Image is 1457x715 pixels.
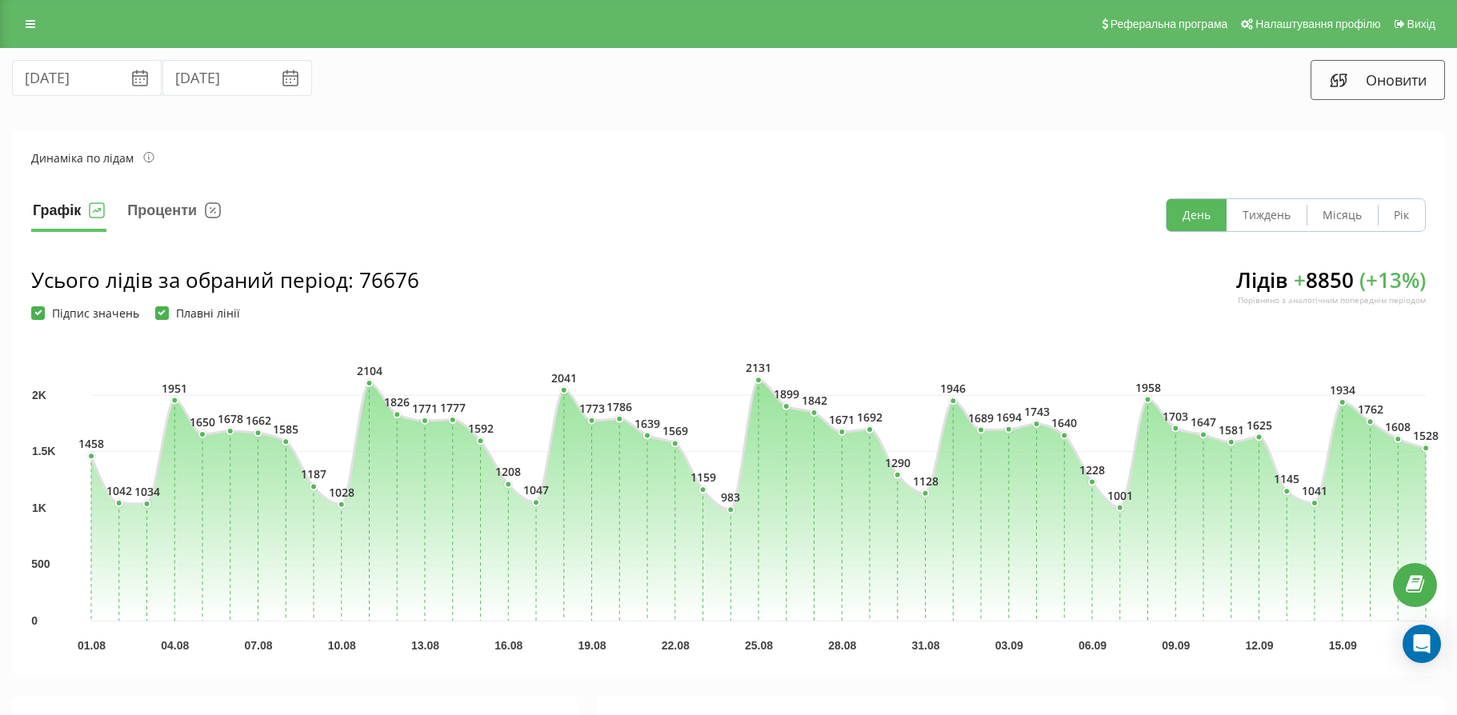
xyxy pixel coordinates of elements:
[829,412,855,427] text: 1671
[828,639,856,652] text: 28.08
[301,466,326,481] text: 1187
[411,639,439,652] text: 13.08
[1330,382,1355,397] text: 1934
[106,483,132,498] text: 1042
[1358,401,1383,417] text: 1762
[329,485,354,500] text: 1028
[1302,483,1327,498] text: 1041
[31,306,139,320] label: Підпис значень
[606,399,632,414] text: 1786
[328,639,356,652] text: 10.08
[1024,404,1050,419] text: 1743
[662,639,690,652] text: 22.08
[246,413,271,428] text: 1662
[412,401,438,416] text: 1771
[31,557,50,570] text: 500
[996,409,1022,425] text: 1694
[1236,294,1426,306] div: Порівняно з аналогічним попереднім періодом
[885,455,911,470] text: 1290
[721,489,740,505] text: 983
[31,614,38,627] text: 0
[78,639,106,652] text: 01.08
[1245,639,1273,652] text: 12.09
[495,464,521,479] text: 1208
[1385,419,1411,434] text: 1608
[32,501,46,514] text: 1K
[1359,266,1426,294] span: ( + 13 %)
[1219,422,1244,437] text: 1581
[1274,471,1299,486] text: 1145
[31,198,106,232] button: Графік
[1111,18,1228,30] span: Реферальна програма
[774,386,799,401] text: 1899
[32,445,56,457] text: 1.5K
[1329,639,1357,652] text: 15.09
[1403,625,1441,663] div: Open Intercom Messenger
[244,639,272,652] text: 07.08
[968,410,994,425] text: 1689
[1107,488,1133,503] text: 1001
[523,482,549,497] text: 1047
[1413,428,1439,443] text: 1528
[1378,199,1425,231] button: Рік
[995,639,1023,652] text: 03.09
[1407,18,1435,30] span: Вихід
[134,484,160,499] text: 1034
[1163,409,1188,424] text: 1703
[911,639,939,652] text: 31.08
[745,639,773,652] text: 25.08
[31,150,154,166] div: Динаміка по лідам
[218,411,243,426] text: 1678
[913,473,939,489] text: 1128
[190,414,215,429] text: 1650
[31,266,419,294] div: Усього лідів за обраний період : 76676
[1079,639,1107,652] text: 06.09
[384,394,410,409] text: 1826
[32,389,46,401] text: 2K
[1236,266,1426,320] div: Лідів 8850
[161,639,189,652] text: 04.08
[1255,18,1380,30] span: Налаштування профілю
[1307,199,1378,231] button: Місяць
[802,393,827,408] text: 1842
[78,436,104,451] text: 1458
[1191,414,1216,429] text: 1647
[634,416,660,431] text: 1639
[494,639,522,652] text: 16.08
[1227,199,1307,231] button: Тиждень
[579,401,605,416] text: 1773
[1294,266,1306,294] span: +
[1311,60,1445,100] button: Оновити
[155,306,240,320] label: Плавні лінії
[578,639,606,652] text: 19.08
[690,469,716,485] text: 1159
[1162,639,1190,652] text: 09.09
[126,198,222,232] button: Проценти
[1167,199,1227,231] button: День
